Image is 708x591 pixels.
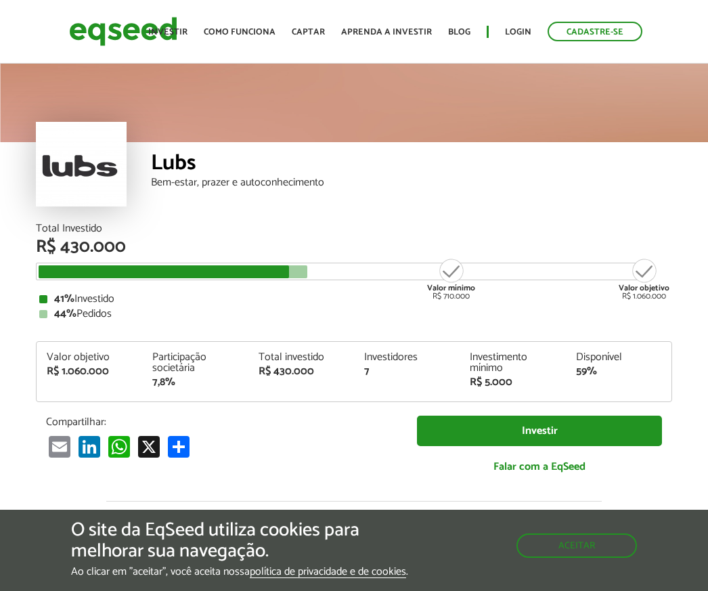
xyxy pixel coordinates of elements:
[39,309,669,320] div: Pedidos
[54,290,74,308] strong: 41%
[505,28,531,37] a: Login
[548,22,642,41] a: Cadastre-se
[46,416,397,429] p: Compartilhar:
[76,435,103,458] a: LinkedIn
[426,257,477,301] div: R$ 710.000
[576,366,661,377] div: 59%
[46,435,73,458] a: Email
[71,520,411,562] h5: O site da EqSeed utiliza cookies para melhorar sua navegação.
[259,366,344,377] div: R$ 430.000
[47,352,132,363] div: Valor objetivo
[427,282,475,294] strong: Valor mínimo
[152,377,238,388] div: 7,8%
[71,565,411,578] p: Ao clicar em "aceitar", você aceita nossa .
[292,28,325,37] a: Captar
[341,28,432,37] a: Aprenda a investir
[47,366,132,377] div: R$ 1.060.000
[165,435,192,458] a: Compartilhar
[152,352,238,374] div: Participação societária
[151,177,672,188] div: Bem-estar, prazer e autoconhecimento
[69,14,177,49] img: EqSeed
[39,294,669,305] div: Investido
[148,28,187,37] a: Investir
[417,453,662,481] a: Falar com a EqSeed
[576,352,661,363] div: Disponível
[54,305,76,323] strong: 44%
[135,435,162,458] a: X
[364,366,449,377] div: 7
[417,416,662,446] a: Investir
[259,352,344,363] div: Total investido
[250,567,406,578] a: política de privacidade e de cookies
[204,28,275,37] a: Como funciona
[36,223,672,234] div: Total Investido
[106,435,133,458] a: WhatsApp
[470,352,555,374] div: Investimento mínimo
[36,238,672,256] div: R$ 430.000
[619,257,669,301] div: R$ 1.060.000
[364,352,449,363] div: Investidores
[448,28,470,37] a: Blog
[151,152,672,177] div: Lubs
[619,282,669,294] strong: Valor objetivo
[516,533,637,558] button: Aceitar
[470,377,555,388] div: R$ 5.000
